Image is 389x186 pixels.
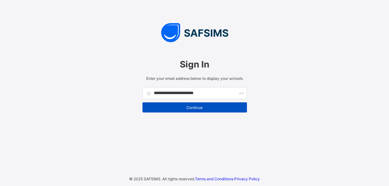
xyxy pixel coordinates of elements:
[147,105,242,110] span: Continue
[195,176,233,181] a: Terms and Conditions
[142,59,247,70] span: Sign In
[234,176,260,181] a: Privacy Policy
[136,23,253,42] img: SAFSIMS Logo
[195,176,260,181] span: ·
[129,176,195,181] span: © 2025 SAFSIMS. All rights reserved.
[142,76,247,81] span: Enter your email address below to display your schools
